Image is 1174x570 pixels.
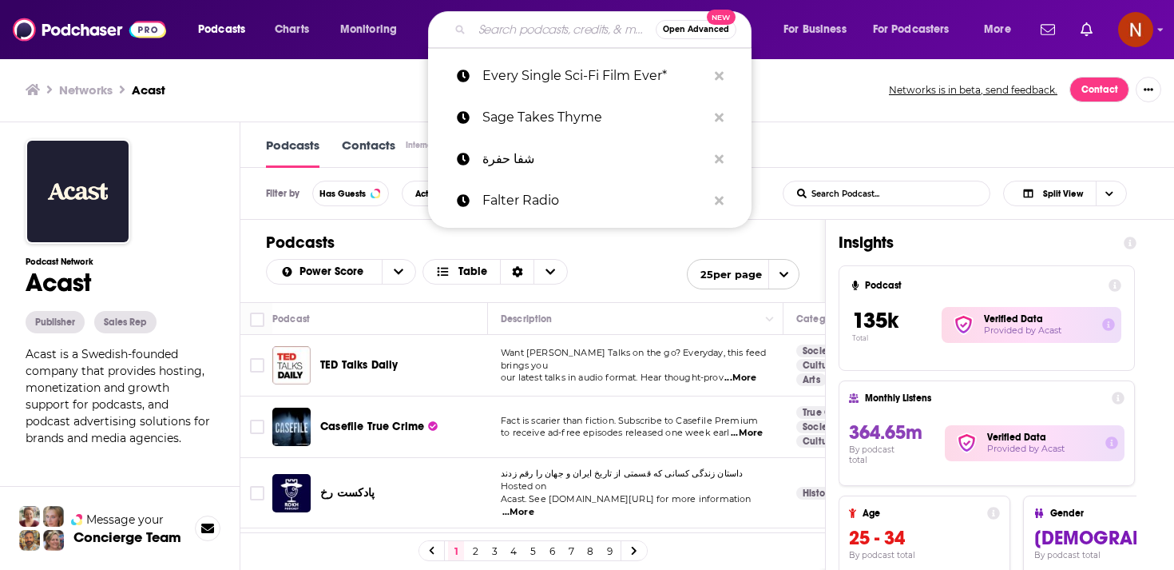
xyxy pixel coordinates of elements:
a: 8 [582,541,598,560]
a: Culture [796,359,843,372]
a: Sage Takes Thyme [428,97,752,138]
a: Culture [796,435,843,448]
span: Charts [275,18,309,41]
img: Jon Profile [19,530,40,551]
div: Internal [406,140,435,150]
span: Toggle select row [250,486,264,500]
button: open menu [382,260,415,284]
button: open menu [329,17,418,42]
p: شفا حفرة [482,138,707,180]
span: 364.65m [849,421,922,444]
input: Search podcasts, credits, & more... [472,17,656,42]
div: Podcast [272,309,310,329]
h4: Age [863,508,981,519]
span: our latest talks in audio format. Hear thought-prov [501,372,724,383]
button: Choose View [422,259,569,285]
a: Charts [264,17,319,42]
a: Contact [1069,77,1129,102]
h3: 25 - 34 [849,526,1000,550]
div: Sort Direction [500,260,533,284]
a: 9 [601,541,617,560]
span: For Podcasters [873,18,950,41]
span: Monitoring [340,18,397,41]
h4: By podcast total [849,550,1000,560]
h2: Verified Data [987,432,1093,443]
span: to receive ad-free episodes released one week earl [501,427,730,438]
button: Publisher [26,311,85,333]
a: 3 [486,541,502,560]
span: Podcasts [198,18,245,41]
button: open menu [687,259,799,289]
button: open menu [772,17,867,42]
img: Sydney Profile [19,506,40,527]
button: Column Actions [760,310,779,329]
h1: Insights [839,233,1111,253]
a: ContactsInternal [342,138,438,168]
button: open menu [187,17,266,42]
button: Networks is in beta, send feedback. [883,83,1063,97]
a: Casefile True Crime [320,419,438,435]
a: 5 [525,541,541,560]
span: Power Score [299,266,369,277]
span: For Business [783,18,847,41]
a: Society [796,421,842,433]
a: Every Single Sci-Fi Film Ever* [428,55,752,97]
span: Logged in as AdelNBM [1118,12,1153,47]
img: TED Talks Daily [272,346,311,385]
h4: By podcast total [849,444,914,465]
h3: Networks [59,82,113,98]
button: Show More Button [1136,77,1161,102]
img: verified Badge [948,314,979,335]
h4: Podcast [865,280,1102,291]
img: User Profile [1118,12,1153,47]
a: 1 [448,541,464,560]
button: open menu [973,17,1031,42]
a: Show notifications dropdown [1034,16,1061,43]
img: Acast logo [26,139,130,244]
a: TED Talks Daily [320,357,399,373]
p: Falter Radio [482,180,707,221]
span: پادکست رخ [320,486,375,500]
a: Show notifications dropdown [1074,16,1099,43]
button: Choose View [1003,181,1127,206]
img: verified Badge [951,432,982,453]
span: ...More [724,372,756,385]
h2: Choose List sort [266,259,416,285]
span: Split View [1043,189,1083,198]
span: Want [PERSON_NAME] Talks on the go? Everyday, this feed brings you [501,347,766,371]
div: Search podcasts, credits, & more... [443,11,767,48]
span: 135k [852,307,898,334]
span: More [984,18,1011,41]
span: Toggle select row [250,420,264,434]
a: History [796,487,839,500]
span: Table [458,266,487,277]
a: Podcasts [266,138,319,168]
a: True Crime [796,406,858,419]
span: ...More [502,506,534,519]
h1: Acast [26,267,214,298]
a: 2 [467,541,483,560]
span: Active [415,189,440,198]
span: 25 per page [688,262,762,287]
img: Podchaser - Follow, Share and Rate Podcasts [13,14,166,45]
h2: Choose View [1003,181,1148,206]
img: Jules Profile [43,506,64,527]
span: TED Talks Daily [320,358,399,372]
h2: Verified Data [984,313,1089,325]
img: پادکست رخ [272,474,311,512]
a: شفا حفرة [428,138,752,180]
span: Acast. See [DOMAIN_NAME][URL] for more information [501,493,752,504]
button: open menu [863,17,973,42]
span: Open Advanced [663,26,729,34]
p: Sage Takes Thyme [482,97,707,138]
a: 4 [506,541,522,560]
button: Has Guests [312,181,389,206]
a: Society [796,345,842,357]
h5: Provided by Acast [984,325,1089,337]
button: Sales Rep [94,311,157,333]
